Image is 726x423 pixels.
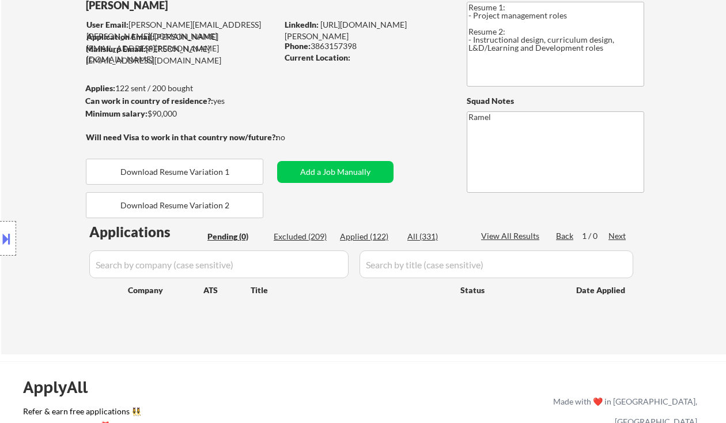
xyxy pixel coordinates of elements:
div: 1 / 0 [582,230,608,242]
div: ATS [203,285,251,296]
div: Pending (0) [207,231,265,242]
div: Squad Notes [467,95,644,107]
div: Status [460,279,559,300]
a: [URL][DOMAIN_NAME][PERSON_NAME] [285,20,407,41]
div: Back [556,230,574,242]
div: Excluded (209) [274,231,331,242]
strong: LinkedIn: [285,20,319,29]
div: Title [251,285,449,296]
div: Next [608,230,627,242]
div: View All Results [481,230,543,242]
input: Search by company (case sensitive) [89,250,349,278]
button: Add a Job Manually [277,161,394,183]
strong: User Email: [86,20,128,29]
input: Search by title (case sensitive) [360,250,633,278]
strong: Application Email: [86,32,154,42]
div: Applied (122) [340,231,398,242]
div: [PERSON_NAME][EMAIL_ADDRESS][PERSON_NAME][DOMAIN_NAME] [86,31,277,65]
div: Date Applied [576,285,627,296]
div: [PERSON_NAME][EMAIL_ADDRESS][PERSON_NAME][DOMAIN_NAME] [86,19,277,42]
strong: Phone: [285,41,311,51]
div: [PERSON_NAME][EMAIL_ADDRESS][DOMAIN_NAME] [86,43,277,66]
div: no [276,132,309,143]
div: 3863157398 [285,40,448,52]
strong: Current Location: [285,53,350,62]
a: Refer & earn free applications 👯‍♀️ [23,407,312,420]
strong: Mailslurp Email: [86,44,146,54]
div: All (331) [407,231,465,242]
